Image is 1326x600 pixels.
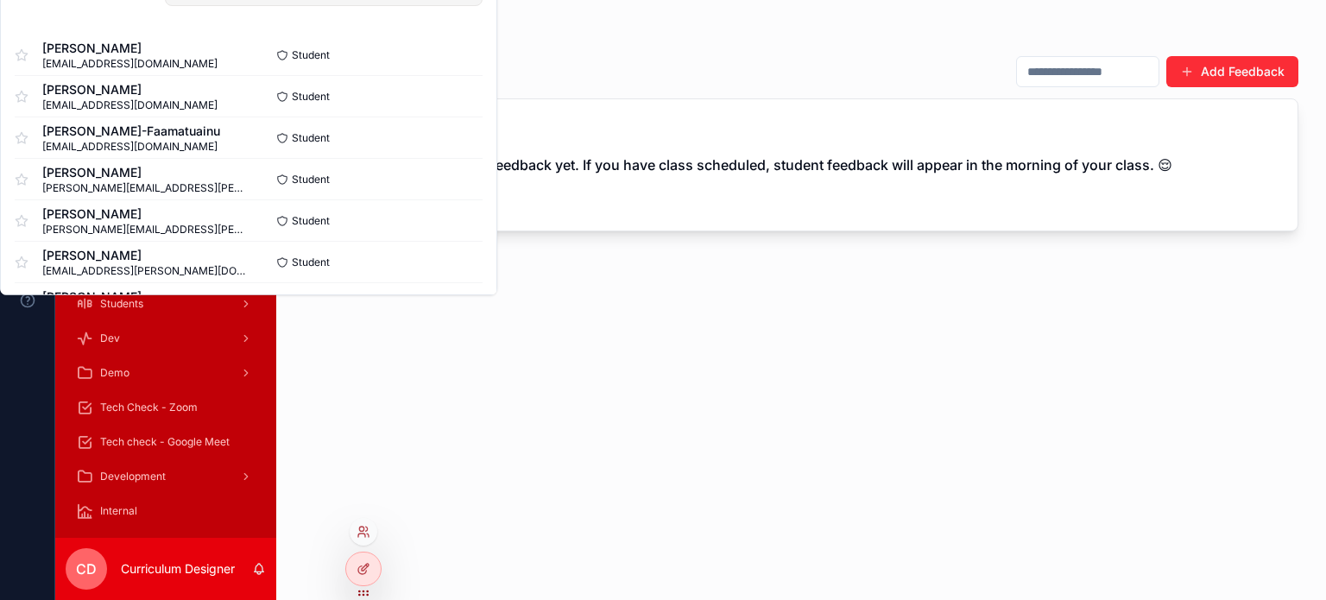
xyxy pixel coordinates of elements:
[292,172,330,186] span: Student
[42,98,218,111] span: [EMAIL_ADDRESS][DOMAIN_NAME]
[66,426,266,458] a: Tech check - Google Meet
[66,323,266,354] a: Dev
[42,80,218,98] span: [PERSON_NAME]
[292,255,330,268] span: Student
[100,332,120,345] span: Dev
[430,155,1172,175] h2: No class feedback yet. If you have class scheduled, student feedback will appear in the morning o...
[1166,56,1298,87] button: Add Feedback
[55,69,276,538] div: scrollable content
[100,366,129,380] span: Demo
[100,435,230,449] span: Tech check - Google Meet
[42,246,249,263] span: [PERSON_NAME]
[42,287,249,305] span: [PERSON_NAME]
[292,213,330,227] span: Student
[100,470,166,483] span: Development
[292,130,330,144] span: Student
[66,392,266,423] a: Tech Check - Zoom
[121,560,235,578] p: Curriculum Designer
[42,180,249,194] span: [PERSON_NAME][EMAIL_ADDRESS][PERSON_NAME][DOMAIN_NAME]
[66,288,266,319] a: Students
[42,263,249,277] span: [EMAIL_ADDRESS][PERSON_NAME][DOMAIN_NAME]
[100,504,137,518] span: Internal
[42,163,249,180] span: [PERSON_NAME]
[100,401,198,414] span: Tech Check - Zoom
[292,47,330,61] span: Student
[42,56,218,70] span: [EMAIL_ADDRESS][DOMAIN_NAME]
[42,222,249,236] span: [PERSON_NAME][EMAIL_ADDRESS][PERSON_NAME][DOMAIN_NAME]
[42,39,218,56] span: [PERSON_NAME]
[66,461,266,492] a: Development
[42,122,220,139] span: [PERSON_NAME]-Faamatuainu
[292,89,330,103] span: Student
[42,139,220,153] span: [EMAIL_ADDRESS][DOMAIN_NAME]
[76,559,97,579] span: CD
[42,205,249,222] span: [PERSON_NAME]
[66,357,266,388] a: Demo
[100,297,143,311] span: Students
[66,496,266,527] a: Internal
